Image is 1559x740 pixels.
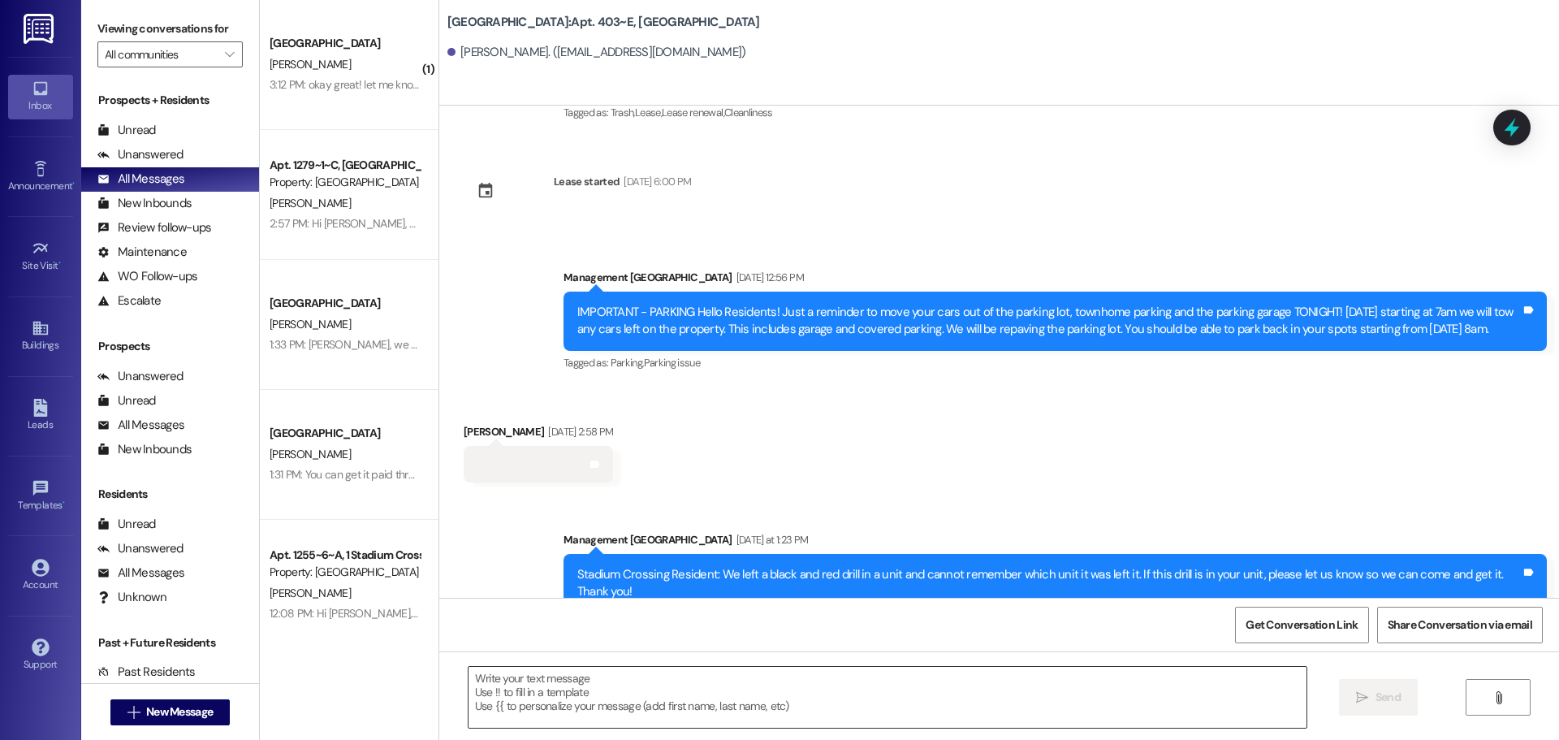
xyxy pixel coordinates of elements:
[81,92,259,109] div: Prospects + Residents
[97,195,192,212] div: New Inbounds
[270,57,351,71] span: [PERSON_NAME]
[724,106,773,119] span: Cleanliness
[447,14,760,31] b: [GEOGRAPHIC_DATA]: Apt. 403~E, [GEOGRAPHIC_DATA]
[620,173,691,190] div: [DATE] 6:00 PM
[544,423,613,440] div: [DATE] 2:58 PM
[63,497,65,508] span: •
[577,304,1521,339] div: IMPORTANT - PARKING Hello Residents! Just a reminder to move your cars out of the parking lot, to...
[611,106,635,119] span: Trash ,
[97,292,161,309] div: Escalate
[97,368,184,385] div: Unanswered
[464,423,613,446] div: [PERSON_NAME]
[225,48,234,61] i: 
[447,44,746,61] div: [PERSON_NAME]. ([EMAIL_ADDRESS][DOMAIN_NAME])
[8,235,73,279] a: Site Visit •
[97,441,192,458] div: New Inbounds
[1235,607,1368,643] button: Get Conversation Link
[58,257,61,269] span: •
[732,531,809,548] div: [DATE] at 1:23 PM
[635,106,662,119] span: Lease ,
[564,531,1547,554] div: Management [GEOGRAPHIC_DATA]
[270,547,420,564] div: Apt. 1255~6~A, 1 Stadium Crossing
[24,14,57,44] img: ResiDesk Logo
[564,269,1547,292] div: Management [GEOGRAPHIC_DATA]
[270,157,420,174] div: Apt. 1279~1~C, [GEOGRAPHIC_DATA]
[270,196,351,210] span: [PERSON_NAME]
[662,106,724,119] span: Lease renewal ,
[8,554,73,598] a: Account
[97,244,187,261] div: Maintenance
[72,178,75,189] span: •
[97,664,196,681] div: Past Residents
[81,634,259,651] div: Past + Future Residents
[1377,607,1543,643] button: Share Conversation via email
[97,171,184,188] div: All Messages
[644,356,701,370] span: Parking issue
[270,425,420,442] div: [GEOGRAPHIC_DATA]
[270,337,994,352] div: 1:33 PM: [PERSON_NAME], we tried our best to get your moved back but we unfortunately cannot. We ...
[97,219,211,236] div: Review follow-ups
[97,122,156,139] div: Unread
[270,295,420,312] div: [GEOGRAPHIC_DATA]
[732,269,804,286] div: [DATE] 12:56 PM
[8,394,73,438] a: Leads
[1388,617,1532,634] span: Share Conversation via email
[97,417,184,434] div: All Messages
[8,634,73,677] a: Support
[127,706,140,719] i: 
[564,351,1547,374] div: Tagged as:
[270,77,548,92] div: 3:12 PM: okay great! let me know when you confirm with her
[97,516,156,533] div: Unread
[1375,689,1401,706] span: Send
[270,467,598,482] div: 1:31 PM: You can get it paid through this link --> [URL][DOMAIN_NAME]
[110,699,231,725] button: New Message
[554,173,620,190] div: Lease started
[577,566,1521,601] div: Stadium Crossing Resident: We left a black and red drill in a unit and cannot remember which unit...
[270,216,647,231] div: 2:57 PM: Hi [PERSON_NAME], we have a parking pass for you ready in the office!
[270,564,420,581] div: Property: [GEOGRAPHIC_DATA]
[1356,691,1368,704] i: 
[270,317,351,331] span: [PERSON_NAME]
[97,16,243,41] label: Viewing conversations for
[105,41,217,67] input: All communities
[8,75,73,119] a: Inbox
[81,338,259,355] div: Prospects
[1492,691,1505,704] i: 
[81,486,259,503] div: Residents
[564,101,1547,124] div: Tagged as:
[97,565,184,582] div: All Messages
[270,35,420,52] div: [GEOGRAPHIC_DATA]
[97,540,184,557] div: Unanswered
[270,174,420,191] div: Property: [GEOGRAPHIC_DATA]
[270,606,1429,621] div: 12:08 PM: Hi [PERSON_NAME], I just spoke with the manager and she just let me know that you have ...
[1339,679,1418,716] button: Send
[97,268,197,285] div: WO Follow-ups
[97,146,184,163] div: Unanswered
[1246,617,1358,634] span: Get Conversation Link
[270,447,351,461] span: [PERSON_NAME]
[270,586,351,600] span: [PERSON_NAME]
[97,392,156,409] div: Unread
[97,589,166,606] div: Unknown
[611,356,644,370] span: Parking ,
[8,474,73,518] a: Templates •
[8,314,73,358] a: Buildings
[146,703,213,721] span: New Message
